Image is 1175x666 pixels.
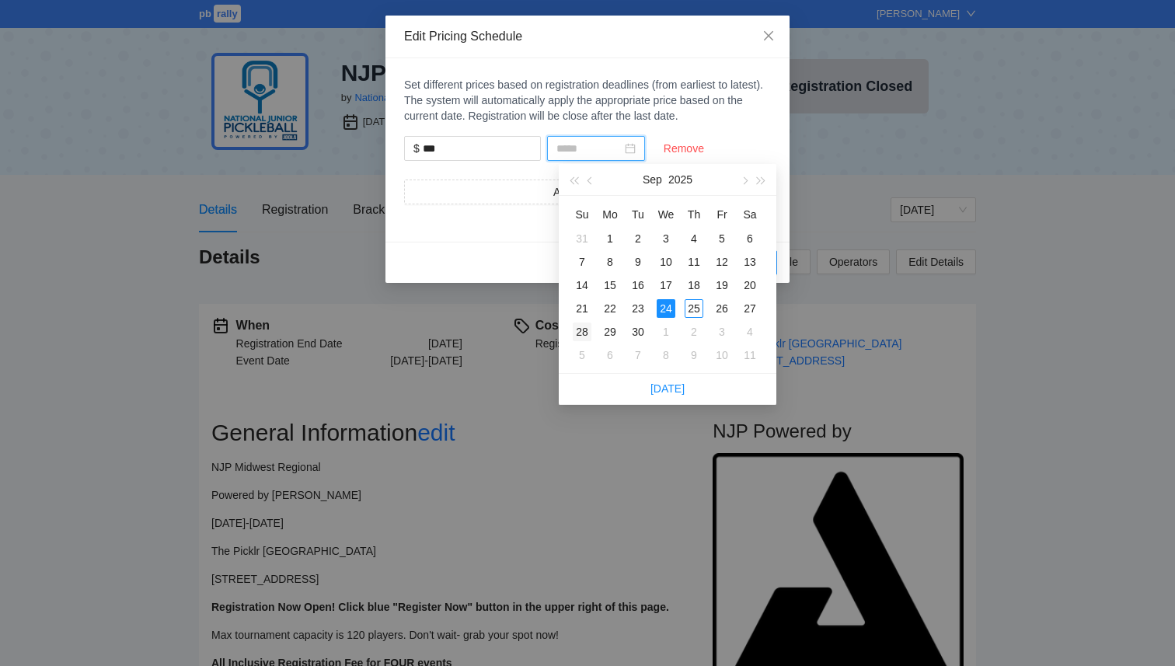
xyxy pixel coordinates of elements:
[736,343,764,367] td: 2025-10-11
[708,343,736,367] td: 2025-10-10
[652,297,680,320] td: 2025-09-24
[741,229,759,248] div: 6
[741,276,759,295] div: 20
[568,343,596,367] td: 2025-10-05
[680,297,708,320] td: 2025-09-25
[601,299,619,318] div: 22
[651,136,717,161] button: Remove
[624,250,652,274] td: 2025-09-09
[708,202,736,227] th: Fr
[685,346,703,364] div: 9
[573,346,591,364] div: 5
[596,274,624,297] td: 2025-09-15
[708,274,736,297] td: 2025-09-19
[568,320,596,343] td: 2025-09-28
[596,227,624,250] td: 2025-09-01
[713,346,731,364] div: 10
[685,276,703,295] div: 18
[573,253,591,271] div: 7
[668,164,692,195] button: 2025
[568,297,596,320] td: 2025-09-21
[736,250,764,274] td: 2025-09-13
[657,229,675,248] div: 3
[601,229,619,248] div: 1
[748,16,790,58] button: Close
[629,323,647,341] div: 30
[652,274,680,297] td: 2025-09-17
[629,229,647,248] div: 2
[573,323,591,341] div: 28
[741,323,759,341] div: 4
[713,299,731,318] div: 26
[568,202,596,227] th: Su
[624,274,652,297] td: 2025-09-16
[708,297,736,320] td: 2025-09-26
[736,202,764,227] th: Sa
[736,297,764,320] td: 2025-09-27
[568,274,596,297] td: 2025-09-14
[652,343,680,367] td: 2025-10-08
[624,343,652,367] td: 2025-10-07
[624,202,652,227] th: Tu
[596,343,624,367] td: 2025-10-06
[680,250,708,274] td: 2025-09-11
[680,227,708,250] td: 2025-09-04
[713,276,731,295] div: 19
[713,229,731,248] div: 5
[652,250,680,274] td: 2025-09-10
[601,323,619,341] div: 29
[680,343,708,367] td: 2025-10-09
[664,140,704,157] span: Remove
[680,320,708,343] td: 2025-10-02
[601,253,619,271] div: 8
[736,320,764,343] td: 2025-10-04
[685,299,703,318] div: 25
[573,299,591,318] div: 21
[413,140,420,157] span: $
[650,382,685,395] a: [DATE]
[624,320,652,343] td: 2025-09-30
[404,28,771,45] div: Edit Pricing Schedule
[657,253,675,271] div: 10
[624,297,652,320] td: 2025-09-23
[596,202,624,227] th: Mo
[573,229,591,248] div: 31
[629,346,647,364] div: 7
[741,253,759,271] div: 13
[652,320,680,343] td: 2025-10-01
[736,227,764,250] td: 2025-09-06
[553,183,622,200] span: Add Price Tier
[708,320,736,343] td: 2025-10-03
[404,180,771,204] button: Add Price Tier
[713,323,731,341] div: 3
[741,346,759,364] div: 11
[629,299,647,318] div: 23
[568,250,596,274] td: 2025-09-07
[601,346,619,364] div: 6
[685,253,703,271] div: 11
[596,320,624,343] td: 2025-09-29
[741,299,759,318] div: 27
[657,276,675,295] div: 17
[573,276,591,295] div: 14
[404,77,771,124] div: Set different prices based on registration deadlines (from earliest to latest). The system will a...
[685,323,703,341] div: 2
[680,202,708,227] th: Th
[736,274,764,297] td: 2025-09-20
[762,30,775,42] span: close
[596,250,624,274] td: 2025-09-08
[568,227,596,250] td: 2025-08-31
[680,274,708,297] td: 2025-09-18
[652,202,680,227] th: We
[657,299,675,318] div: 24
[629,253,647,271] div: 9
[643,164,662,195] button: Sep
[708,250,736,274] td: 2025-09-12
[596,297,624,320] td: 2025-09-22
[713,253,731,271] div: 12
[708,227,736,250] td: 2025-09-05
[685,229,703,248] div: 4
[624,227,652,250] td: 2025-09-02
[657,323,675,341] div: 1
[652,227,680,250] td: 2025-09-03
